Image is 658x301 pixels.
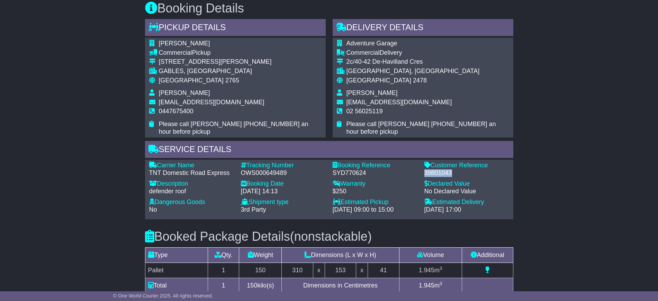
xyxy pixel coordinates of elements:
td: kilo(s) [239,278,282,293]
h3: Booking Details [145,1,513,15]
div: Estimated Delivery [424,198,509,206]
span: Please call [PERSON_NAME] [PHONE_NUMBER] an hour before pickup [346,121,496,135]
div: 39801043 [424,169,509,177]
span: [GEOGRAPHIC_DATA] [346,77,411,84]
div: No Declared Value [424,188,509,195]
td: 41 [368,263,399,278]
sup: 3 [440,281,442,286]
div: Pickup [159,49,322,57]
div: Booking Reference [333,162,417,169]
td: 150 [239,263,282,278]
div: Estimated Pickup [333,198,417,206]
span: Please call [PERSON_NAME] [PHONE_NUMBER] an hour before pickup [159,121,308,135]
td: m [399,278,462,293]
sup: 3 [440,266,442,271]
td: Dimensions in Centimetres [282,278,399,293]
td: Type [145,248,208,263]
span: [PERSON_NAME] [159,40,210,47]
div: Customer Reference [424,162,509,169]
td: Weight [239,248,282,263]
span: Adventure Garage [346,40,397,47]
div: Shipment type [241,198,326,206]
td: Additional [462,248,513,263]
div: Booking Date [241,180,326,188]
span: 2765 [225,77,239,84]
span: 3rd Party [241,206,266,213]
td: x [356,263,368,278]
td: 153 [325,263,356,278]
span: [PERSON_NAME] [346,89,398,96]
div: Carrier Name [149,162,234,169]
div: [DATE] 17:00 [424,206,509,214]
div: Delivery Details [333,19,513,38]
td: Dimensions (L x W x H) [282,248,399,263]
div: defender roof [149,188,234,195]
div: [GEOGRAPHIC_DATA], [GEOGRAPHIC_DATA] [346,68,509,75]
div: 2c/40-42 De-Havilland Cres [346,58,509,66]
td: Pallet [145,263,208,278]
div: Delivery [346,49,509,57]
div: Dangerous Goods [149,198,234,206]
span: 02 56025119 [346,108,383,115]
span: 2478 [413,77,427,84]
span: © One World Courier 2025. All rights reserved. [113,293,213,299]
span: 1.945 [419,267,434,274]
span: [EMAIL_ADDRESS][DOMAIN_NAME] [346,99,452,106]
td: 1 [208,263,239,278]
td: Qty. [208,248,239,263]
div: Service Details [145,141,513,160]
div: SYD770624 [333,169,417,177]
div: Pickup Details [145,19,326,38]
div: OWS000649489 [241,169,326,177]
span: Commercial [346,49,380,56]
span: [EMAIL_ADDRESS][DOMAIN_NAME] [159,99,264,106]
span: [PERSON_NAME] [159,89,210,96]
td: m [399,263,462,278]
td: Volume [399,248,462,263]
td: 1 [208,278,239,293]
span: [GEOGRAPHIC_DATA] [159,77,224,84]
div: GABLES, [GEOGRAPHIC_DATA] [159,68,322,75]
span: No [149,206,157,213]
div: Tracking Number [241,162,326,169]
div: TNT Domestic Road Express [149,169,234,177]
div: [STREET_ADDRESS][PERSON_NAME] [159,58,322,66]
div: [DATE] 09:00 to 15:00 [333,206,417,214]
h3: Booked Package Details [145,230,513,244]
div: [DATE] 14:13 [241,188,326,195]
span: (nonstackable) [290,229,372,244]
div: $250 [333,188,417,195]
span: 0447675400 [159,108,193,115]
td: Total [145,278,208,293]
span: 1.945 [419,282,434,289]
span: 150 [247,282,257,289]
td: 310 [282,263,313,278]
td: x [313,263,325,278]
div: Description [149,180,234,188]
div: Declared Value [424,180,509,188]
span: Commercial [159,49,192,56]
div: Warranty [333,180,417,188]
